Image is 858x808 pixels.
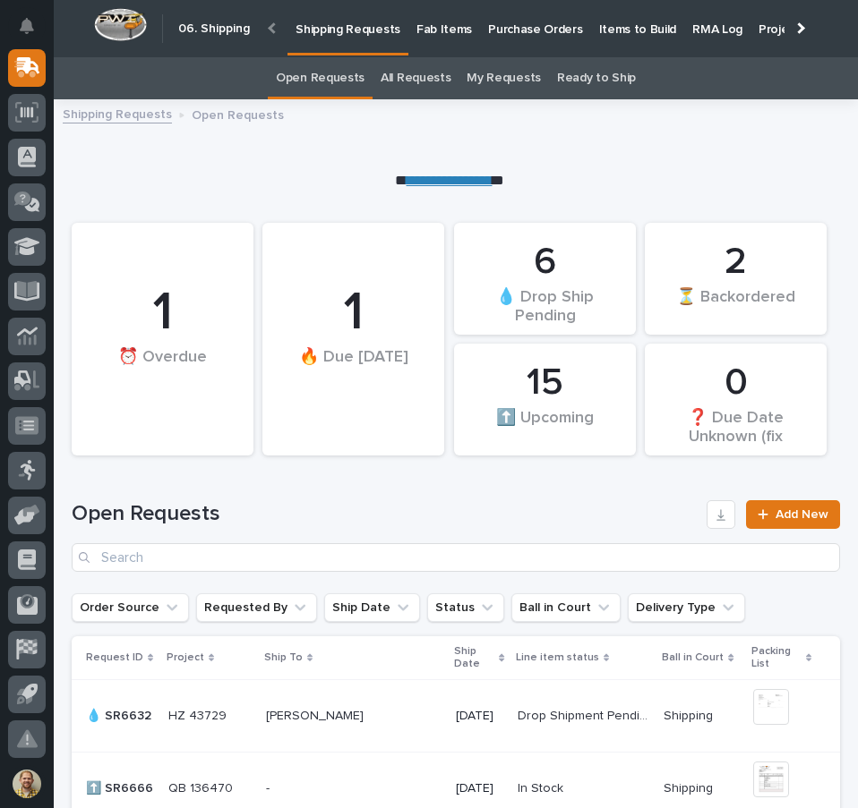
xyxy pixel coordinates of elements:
[485,240,605,285] div: 6
[72,680,840,753] tr: 💧 SR6632💧 SR6632 HZ 43729HZ 43729 [PERSON_NAME][PERSON_NAME] [DATE]Drop Shipment PendingDrop Ship...
[516,648,599,668] p: Line item status
[266,705,367,724] p: [PERSON_NAME]
[664,705,716,724] p: Shipping
[86,778,157,796] p: ⬆️ SR6666
[168,705,230,724] p: HZ 43729
[511,593,621,622] button: Ball in Court
[381,57,450,99] a: All Requests
[86,705,155,724] p: 💧 SR6632
[485,286,605,324] div: 💧 Drop Ship Pending
[456,781,503,796] p: [DATE]
[518,705,654,724] p: Drop Shipment Pending
[557,57,636,99] a: Ready to Ship
[485,361,605,405] div: 15
[664,778,716,796] p: Shipping
[427,593,504,622] button: Status
[264,648,303,668] p: Ship To
[102,347,223,404] div: ⏰ Overdue
[168,778,236,796] p: QB 136470
[675,240,796,285] div: 2
[518,778,567,796] p: In Stock
[102,281,223,345] div: 1
[8,7,46,45] button: Notifications
[22,18,46,47] div: Notifications
[72,593,189,622] button: Order Source
[675,361,796,405] div: 0
[454,642,495,675] p: Ship Date
[628,593,745,622] button: Delivery Type
[293,281,414,345] div: 1
[72,501,699,527] h1: Open Requests
[8,765,46,803] button: users-avatar
[456,709,503,724] p: [DATE]
[276,57,365,99] a: Open Requests
[485,407,605,445] div: ⬆️ Upcoming
[266,778,273,796] p: -
[72,543,840,572] input: Search
[662,648,724,668] p: Ball in Court
[467,57,541,99] a: My Requests
[776,508,828,521] span: Add New
[192,104,284,123] p: Open Requests
[675,286,796,324] div: ⏳ Backordered
[675,407,796,445] div: ❓ Due Date Unknown (fix me!)
[324,593,420,622] button: Ship Date
[178,21,250,37] h2: 06. Shipping
[63,103,172,123] a: Shipping Requests
[94,8,147,41] img: Workspace Logo
[167,648,204,668] p: Project
[196,593,317,622] button: Requested By
[293,347,414,404] div: 🔥 Due [DATE]
[746,500,840,529] a: Add New
[751,642,801,675] p: Packing List
[86,648,143,668] p: Request ID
